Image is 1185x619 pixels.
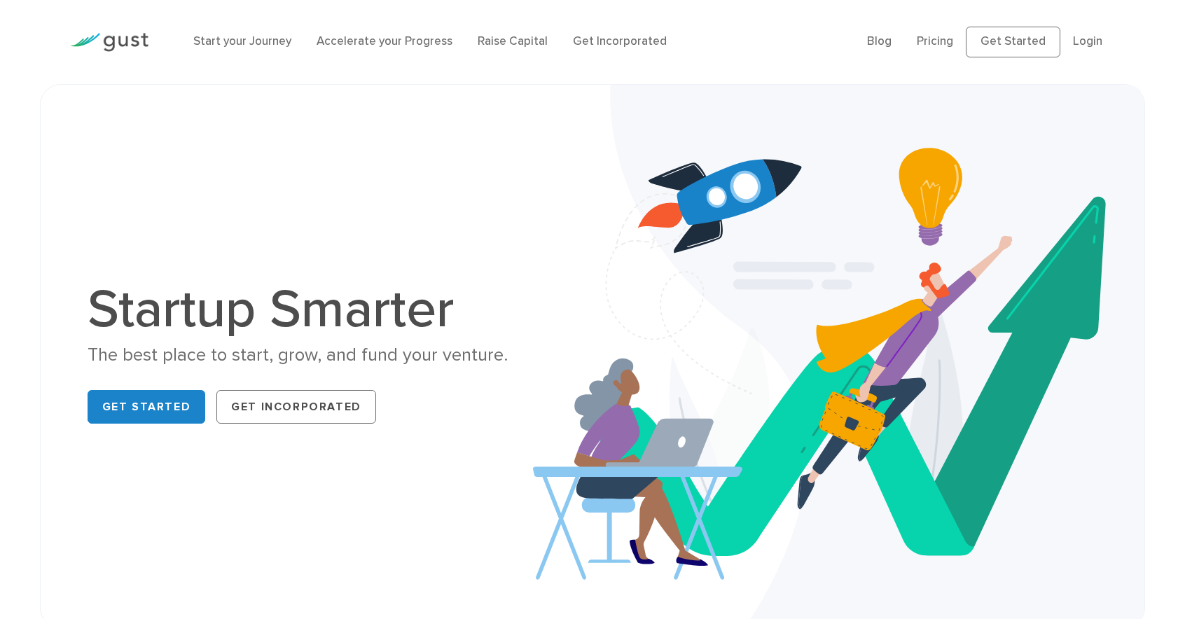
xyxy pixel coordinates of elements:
[573,34,667,48] a: Get Incorporated
[193,34,291,48] a: Start your Journey
[317,34,452,48] a: Accelerate your Progress
[478,34,548,48] a: Raise Capital
[88,283,571,336] h1: Startup Smarter
[70,33,148,52] img: Gust Logo
[88,390,206,424] a: Get Started
[917,34,953,48] a: Pricing
[966,27,1060,57] a: Get Started
[216,390,376,424] a: Get Incorporated
[88,343,571,368] div: The best place to start, grow, and fund your venture.
[1073,34,1102,48] a: Login
[867,34,892,48] a: Blog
